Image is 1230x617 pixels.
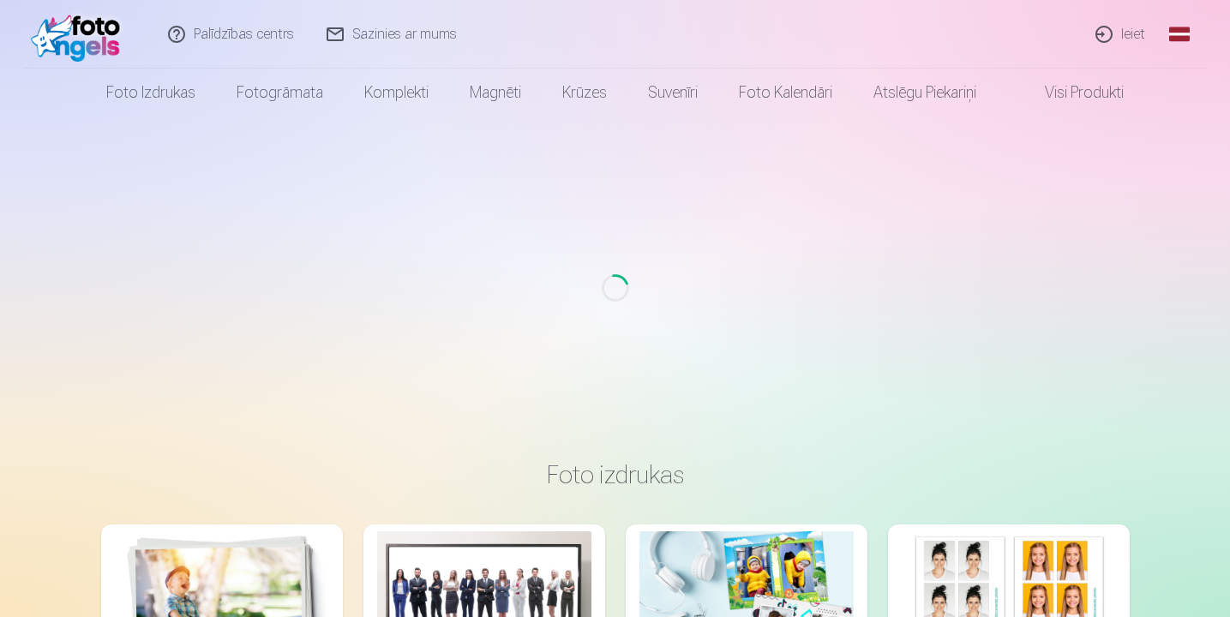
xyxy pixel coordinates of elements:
[344,69,449,117] a: Komplekti
[449,69,542,117] a: Magnēti
[718,69,853,117] a: Foto kalendāri
[31,7,129,62] img: /fa1
[853,69,997,117] a: Atslēgu piekariņi
[997,69,1144,117] a: Visi produkti
[115,459,1116,490] h3: Foto izdrukas
[216,69,344,117] a: Fotogrāmata
[86,69,216,117] a: Foto izdrukas
[627,69,718,117] a: Suvenīri
[542,69,627,117] a: Krūzes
